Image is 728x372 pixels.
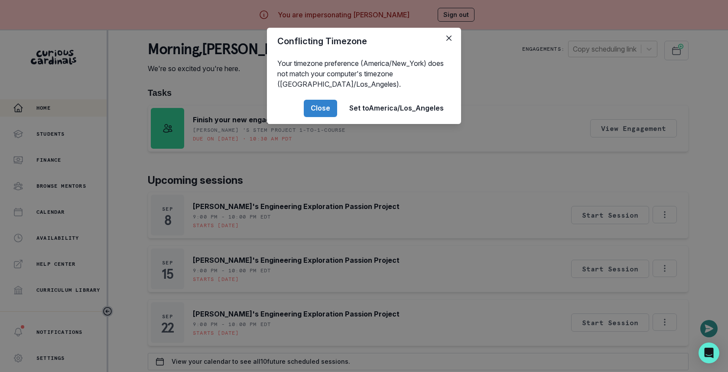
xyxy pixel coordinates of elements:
button: Close [442,31,456,45]
button: Close [304,100,337,117]
button: Set toAmerica/Los_Angeles [342,100,451,117]
header: Conflicting Timezone [267,28,461,55]
div: Your timezone preference (America/New_York) does not match your computer's timezone ([GEOGRAPHIC_... [267,55,461,93]
div: Open Intercom Messenger [699,343,719,363]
